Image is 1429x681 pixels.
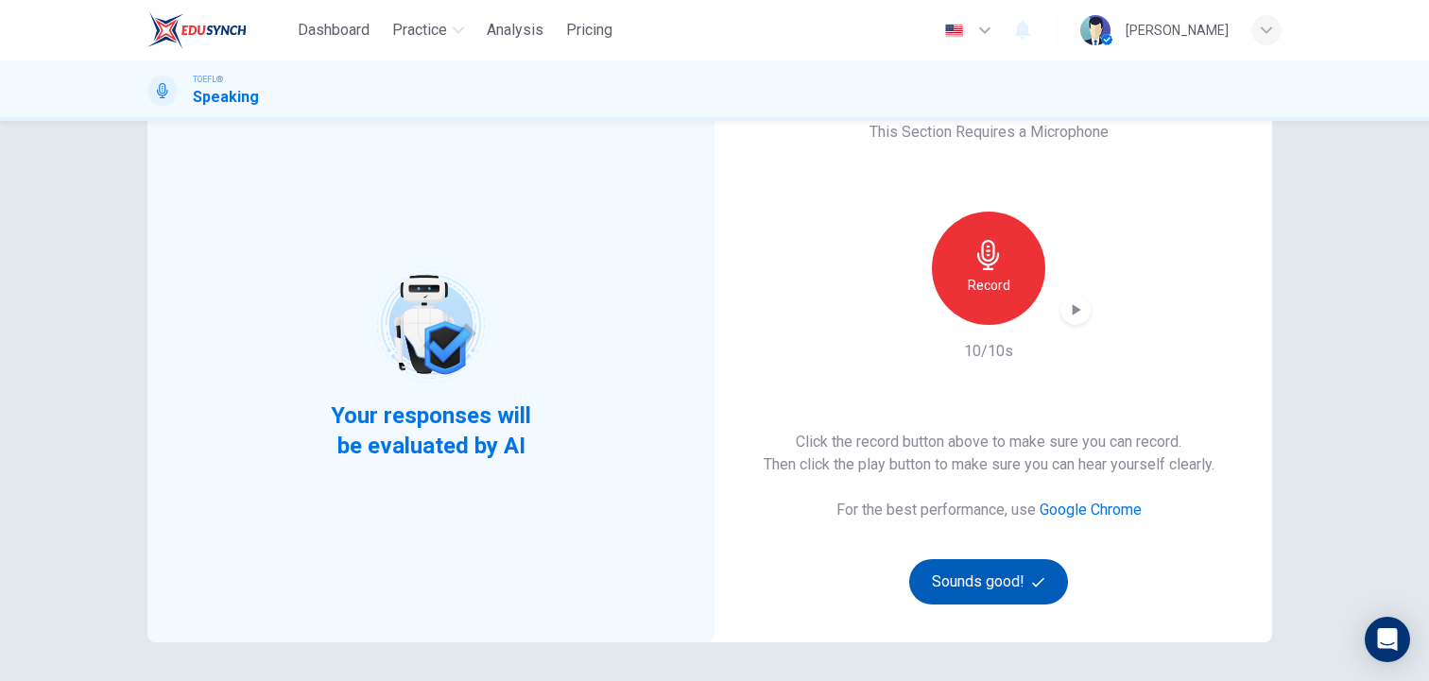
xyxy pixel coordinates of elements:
[1365,617,1410,662] div: Open Intercom Messenger
[932,212,1045,325] button: Record
[487,19,543,42] span: Analysis
[964,340,1013,363] h6: 10/10s
[764,431,1214,476] h6: Click the record button above to make sure you can record. Then click the play button to make sur...
[942,24,966,38] img: en
[559,13,620,47] button: Pricing
[1126,19,1229,42] div: [PERSON_NAME]
[968,274,1010,297] h6: Record
[1040,501,1142,519] a: Google Chrome
[147,11,290,49] a: EduSynch logo
[298,19,370,42] span: Dashboard
[479,13,551,47] button: Analysis
[385,13,472,47] button: Practice
[193,86,259,109] h1: Speaking
[566,19,612,42] span: Pricing
[317,400,546,461] span: Your responses will be evaluated by AI
[392,19,447,42] span: Practice
[836,499,1142,521] h6: For the best performance, use
[869,121,1109,144] h6: This Section Requires a Microphone
[147,11,247,49] img: EduSynch logo
[193,73,223,86] span: TOEFL®
[1080,15,1110,45] img: Profile picture
[290,13,377,47] button: Dashboard
[909,559,1068,604] button: Sounds good!
[370,264,491,384] img: robot icon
